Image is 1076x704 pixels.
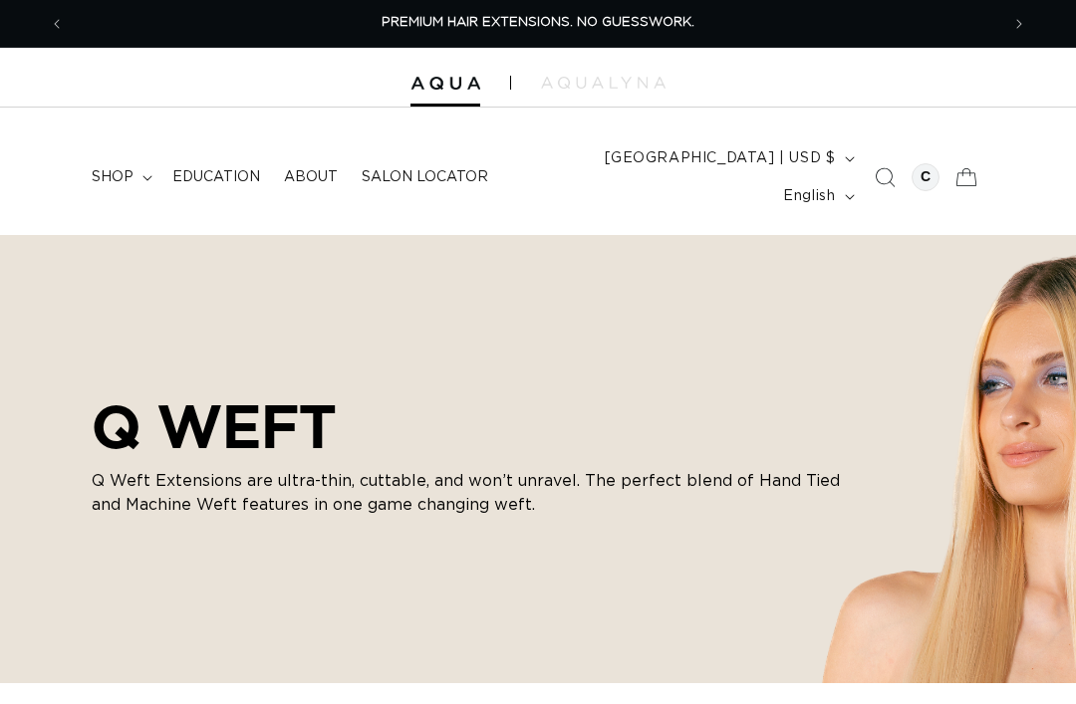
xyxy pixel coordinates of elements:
[350,156,500,198] a: Salon Locator
[362,168,488,186] span: Salon Locator
[771,177,862,215] button: English
[541,77,666,89] img: aqualyna.com
[172,168,260,186] span: Education
[863,155,907,199] summary: Search
[92,168,134,186] span: shop
[92,391,849,461] h2: Q WEFT
[284,168,338,186] span: About
[593,139,863,177] button: [GEOGRAPHIC_DATA] | USD $
[997,5,1041,43] button: Next announcement
[783,186,835,207] span: English
[80,156,160,198] summary: shop
[382,16,694,29] span: PREMIUM HAIR EXTENSIONS. NO GUESSWORK.
[160,156,272,198] a: Education
[92,469,849,517] p: Q Weft Extensions are ultra-thin, cuttable, and won’t unravel. The perfect blend of Hand Tied and...
[272,156,350,198] a: About
[410,77,480,91] img: Aqua Hair Extensions
[605,148,836,169] span: [GEOGRAPHIC_DATA] | USD $
[35,5,79,43] button: Previous announcement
